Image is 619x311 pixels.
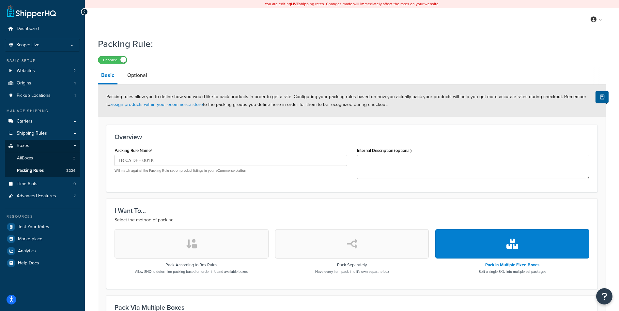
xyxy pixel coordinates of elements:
li: Pickup Locations [5,90,80,102]
div: Resources [5,214,80,219]
span: Help Docs [18,260,39,266]
a: Marketplace [5,233,80,245]
span: 1 [74,93,76,98]
span: 3 [73,155,75,161]
a: assign products within your ecommerce store [110,101,203,108]
a: Pickup Locations1 [5,90,80,102]
label: Packing Rule Name [115,148,152,153]
span: 3224 [66,168,75,173]
li: Time Slots [5,178,80,190]
span: Scope: Live [16,42,39,48]
a: Websites2 [5,65,80,77]
span: Packing rules allow you to define how you would like to pack products in order to get a rate. Con... [106,93,586,108]
span: Advanced Features [17,193,56,199]
label: Internal Description (optional) [357,148,412,153]
li: Advanced Features [5,190,80,202]
span: Analytics [18,248,36,254]
span: Packing Rules [17,168,44,173]
h3: Pack Via Multiple Boxes [115,304,589,311]
label: Enabled [98,56,127,64]
li: Websites [5,65,80,77]
span: Shipping Rules [17,131,47,136]
span: 7 [74,193,76,199]
a: Help Docs [5,257,80,269]
a: Time Slots0 [5,178,80,190]
li: Boxes [5,140,80,177]
a: Basic [98,67,117,84]
button: Show Help Docs [596,91,609,103]
p: Select the method of packing [115,216,589,224]
h3: Pack According to Box Rules [135,263,248,267]
span: 2 [73,68,76,74]
span: Time Slots [17,181,38,187]
h3: I Want To... [115,207,589,214]
a: Advanced Features7 [5,190,80,202]
div: Basic Setup [5,58,80,64]
span: 1 [74,81,76,86]
span: Websites [17,68,35,74]
span: Boxes [17,143,29,149]
li: Origins [5,77,80,89]
span: Marketplace [18,236,42,242]
a: Origins1 [5,77,80,89]
a: Optional [124,67,150,83]
a: Test Your Rates [5,221,80,233]
p: Have every item pack into it's own separate box [315,269,389,274]
a: Packing Rules3224 [5,165,80,177]
h3: Pack Separately [315,263,389,267]
span: Dashboard [17,26,39,32]
div: Manage Shipping [5,108,80,114]
button: Open Resource Center [596,288,612,304]
span: Pickup Locations [17,93,51,98]
a: Analytics [5,245,80,257]
a: Dashboard [5,23,80,35]
a: Boxes [5,140,80,152]
p: Will match against the Packing Rule set on product listings in your eCommerce platform [115,168,347,173]
span: Origins [17,81,31,86]
span: Test Your Rates [18,224,49,230]
h3: Pack in Multiple Fixed Boxes [479,263,546,267]
p: Allow SHQ to determine packing based on order info and available boxes [135,269,248,274]
a: Carriers [5,115,80,127]
li: Packing Rules [5,165,80,177]
span: 0 [73,181,76,187]
b: LIVE [291,1,299,7]
h1: Packing Rule: [98,37,598,50]
span: All Boxes [17,155,33,161]
span: Carriers [17,119,33,124]
p: Split a single SKU into multiple set packages [479,269,546,274]
a: AllBoxes3 [5,152,80,164]
a: Shipping Rules [5,127,80,140]
h3: Overview [115,133,589,141]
